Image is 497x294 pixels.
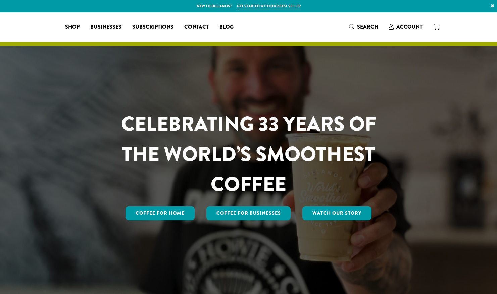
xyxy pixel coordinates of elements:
[101,109,396,199] h1: CELEBRATING 33 YEARS OF THE WORLD’S SMOOTHEST COFFEE
[60,22,85,33] a: Shop
[90,23,121,32] span: Businesses
[344,21,384,33] a: Search
[357,23,378,31] span: Search
[126,206,195,220] a: Coffee for Home
[206,206,291,220] a: Coffee For Businesses
[132,23,173,32] span: Subscriptions
[237,3,301,9] a: Get started with our best seller
[396,23,423,31] span: Account
[219,23,234,32] span: Blog
[184,23,209,32] span: Contact
[65,23,80,32] span: Shop
[302,206,371,220] a: Watch Our Story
